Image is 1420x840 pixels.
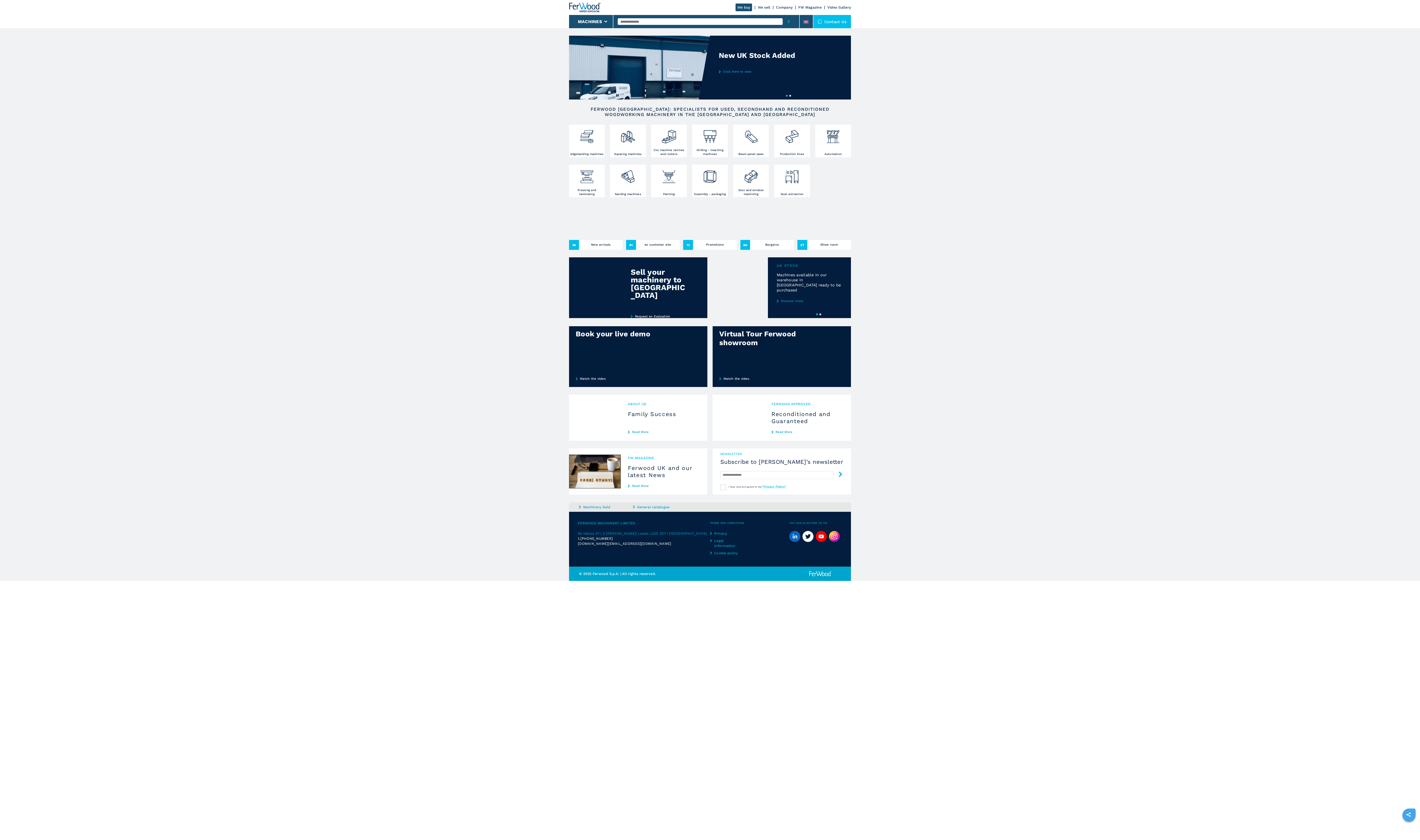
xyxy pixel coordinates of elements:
[631,315,692,318] a: Request an Evaluation
[734,188,768,196] h3: Door and window machining
[591,241,610,248] h3: New arrivals
[777,299,842,303] a: Discover more
[578,521,710,526] span: Ferwood Machinery Limited
[570,152,604,156] h3: Edgebanding machines
[683,205,737,250] a: Promotions13Promotions
[694,192,726,196] h3: Assembly - packaging
[703,166,718,184] img: montaggio_imballaggio_2.png
[569,36,710,99] img: New UK Stock Added
[733,165,769,197] a: Door and window machining
[579,126,595,144] img: bordatrici_1.png
[774,165,810,197] a: Dust extraction
[569,165,605,197] a: Pressing and laminating
[771,430,844,434] a: Read More
[570,188,604,196] h3: Pressing and laminating
[740,205,794,250] a: Bargains60Bargains
[578,531,636,536] span: 5b Helios 47 | 3 [PERSON_NAME]
[771,402,844,407] span: Ferwood Approved
[798,5,822,9] a: FW Magazine
[776,5,793,9] a: Company
[706,241,724,248] h3: Promotions
[645,241,671,248] h3: ex customer site
[789,531,800,542] a: linkedin
[765,241,779,248] h3: Bargains
[710,538,741,548] a: Legal Information
[815,125,851,157] a: Automation
[784,166,800,184] img: aspirazione_1.png
[693,148,727,156] h3: Drilling - inserting machines
[610,165,646,197] a: Sanding machines
[576,330,676,338] div: Book your live demo
[578,536,710,541] div: t.
[740,240,750,250] span: 60
[829,531,840,542] img: Instagram
[626,240,636,250] span: 81
[740,205,794,240] img: Bargains
[628,411,700,418] h3: Family Success
[802,531,814,542] a: twitter
[728,486,786,488] span: I have read and agreed to the
[784,126,800,144] img: linee_di_produzione_2.png
[569,125,605,157] a: Edgebanding machines
[628,402,700,407] span: About us
[789,521,842,526] span: You can also find us on
[569,205,623,250] a: New arrivals30New arrivals
[636,531,707,536] span: | Leeds LS25 2DY | [GEOGRAPHIC_DATA]
[569,3,601,12] img: Ferwood
[652,148,686,156] h3: Cnc machine centres and routers
[827,5,851,9] a: Video Gallery
[661,126,677,144] img: centro_di_lavoro_cnc_2.png
[743,166,759,184] img: lavorazione_porte_finestre_2.png
[813,15,851,28] div: Contact us
[631,268,688,299] div: Sell your machinery to [GEOGRAPHIC_DATA]
[569,240,579,250] span: 30
[579,571,710,576] p: © 2025 Ferwood S.p.A. | All rights reserved.
[692,125,728,157] a: Drilling - inserting machines
[569,205,623,240] img: New arrivals
[743,126,759,144] img: sezionatrici_2.png
[683,240,693,250] span: 13
[713,370,851,387] a: Watch the video
[1401,820,1417,837] iframe: Chat
[774,125,810,157] a: Production lines
[628,430,700,434] a: Read More
[710,551,741,556] a: Cookie policy
[663,192,675,196] h3: Painting
[808,571,832,577] img: Ferwood
[816,313,818,315] button: 1
[661,166,677,184] img: verniciatura_1.png
[628,484,700,488] a: Read More
[762,485,786,488] a: “Privacy Policy”
[819,313,821,315] button: 2
[569,394,621,441] img: Family Success
[789,95,791,97] button: 2
[628,464,700,479] h3: Ferwood UK and our latest News
[651,125,687,157] a: Cnc machine centres and routers
[720,452,843,456] span: newsletter
[1403,809,1414,820] a: sharethis
[720,458,843,465] h4: Subscribe to [PERSON_NAME]’s newsletter
[781,192,804,196] h3: Dust extraction
[710,531,741,536] a: Privacy
[820,241,838,248] h3: Show room
[719,330,819,347] div: Virtual Tour Ferwood showroom
[719,70,805,73] a: Click here to view
[620,166,636,184] img: levigatrici_2.png
[610,125,646,157] a: Squaring machines
[771,411,844,425] h3: Reconditioned and Guaranteed
[633,505,686,510] a: General catalogue
[581,536,613,541] span: [PHONE_NUMBER]
[692,165,728,197] a: Assembly - packaging
[703,126,718,144] img: foratrici_inseritrici_2.png
[615,192,641,196] h3: Sanding machines
[738,152,764,156] h3: Beam panel saws
[826,126,841,144] img: automazione.png
[626,205,680,250] a: ex customer site81ex customer site
[620,126,636,144] img: squadratrici_2.png
[578,541,671,546] span: [DOMAIN_NAME][EMAIL_ADDRESS][DOMAIN_NAME]
[797,240,807,250] span: 37
[797,205,851,250] a: Show room37Show room
[797,205,851,240] img: Show room
[733,125,769,157] a: Beam panel saws
[569,448,621,495] img: Ferwood UK and our latest News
